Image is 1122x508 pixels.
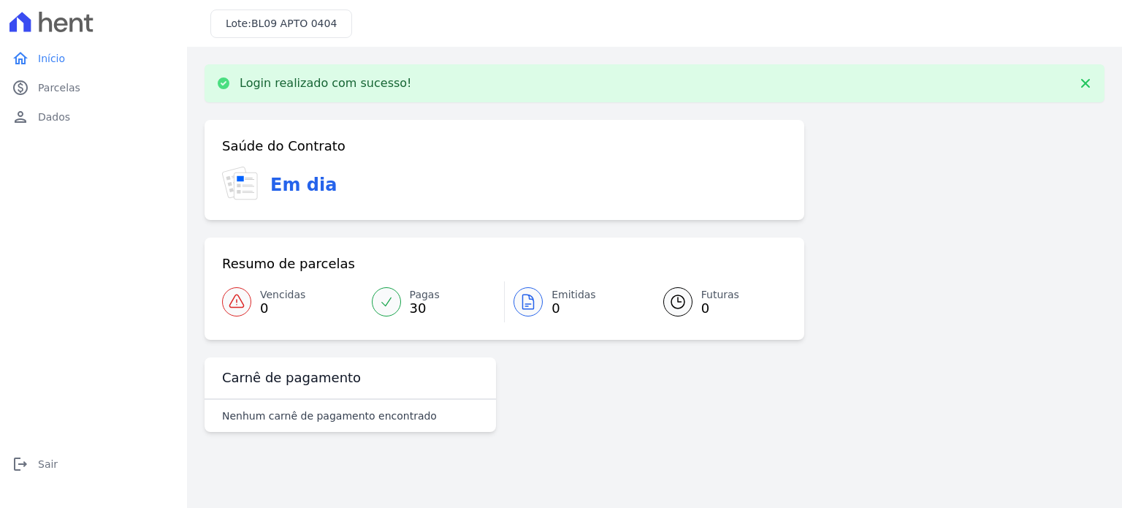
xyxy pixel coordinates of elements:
[222,255,355,273] h3: Resumo de parcelas
[222,281,363,322] a: Vencidas 0
[222,369,361,387] h3: Carnê de pagamento
[270,172,337,198] h3: Em dia
[505,281,646,322] a: Emitidas 0
[6,44,181,73] a: homeInício
[12,455,29,473] i: logout
[12,108,29,126] i: person
[260,303,305,314] span: 0
[12,50,29,67] i: home
[701,287,739,303] span: Futuras
[226,16,337,31] h3: Lote:
[38,457,58,471] span: Sair
[260,287,305,303] span: Vencidas
[240,76,412,91] p: Login realizado com sucesso!
[552,303,596,314] span: 0
[222,409,437,423] p: Nenhum carnê de pagamento encontrado
[363,281,505,322] a: Pagas 30
[38,80,80,95] span: Parcelas
[646,281,787,322] a: Futuras 0
[6,450,181,479] a: logoutSair
[222,137,346,155] h3: Saúde do Contrato
[410,287,440,303] span: Pagas
[251,18,337,29] span: BL09 APTO 0404
[38,51,65,66] span: Início
[410,303,440,314] span: 30
[552,287,596,303] span: Emitidas
[38,110,70,124] span: Dados
[12,79,29,96] i: paid
[6,102,181,132] a: personDados
[701,303,739,314] span: 0
[6,73,181,102] a: paidParcelas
